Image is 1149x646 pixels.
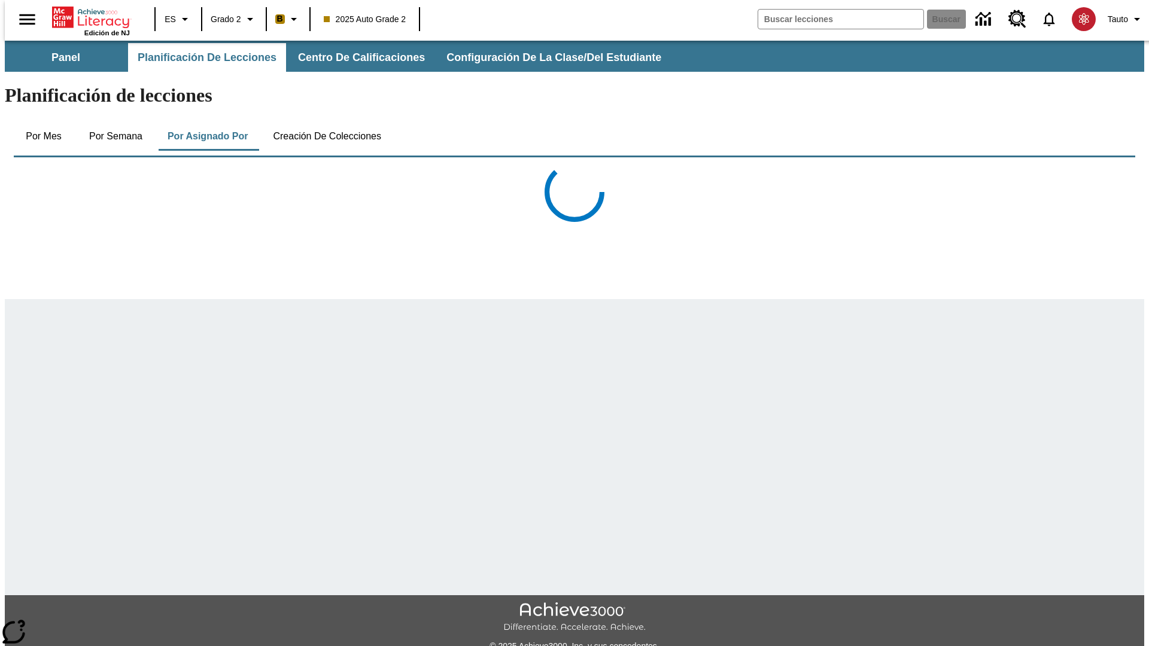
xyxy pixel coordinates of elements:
[446,51,661,65] span: Configuración de la clase/del estudiante
[1108,13,1128,26] span: Tauto
[159,8,197,30] button: Lenguaje: ES, Selecciona un idioma
[52,4,130,36] div: Portada
[1034,4,1065,35] a: Notificaciones
[206,8,262,30] button: Grado: Grado 2, Elige un grado
[158,122,258,151] button: Por asignado por
[6,43,126,72] button: Panel
[10,2,45,37] button: Abrir el menú lateral
[80,122,152,151] button: Por semana
[51,51,80,65] span: Panel
[437,43,671,72] button: Configuración de la clase/del estudiante
[1065,4,1103,35] button: Escoja un nuevo avatar
[324,13,406,26] span: 2025 Auto Grade 2
[298,51,425,65] span: Centro de calificaciones
[14,122,74,151] button: Por mes
[288,43,434,72] button: Centro de calificaciones
[263,122,391,151] button: Creación de colecciones
[5,84,1144,106] h1: Planificación de lecciones
[1072,7,1096,31] img: avatar image
[84,29,130,36] span: Edición de NJ
[138,51,276,65] span: Planificación de lecciones
[503,602,646,633] img: Achieve3000 Differentiate Accelerate Achieve
[968,3,1001,36] a: Centro de información
[211,13,241,26] span: Grado 2
[5,43,672,72] div: Subbarra de navegación
[277,11,283,26] span: B
[52,5,130,29] a: Portada
[1103,8,1149,30] button: Perfil/Configuración
[1001,3,1034,35] a: Centro de recursos, Se abrirá en una pestaña nueva.
[758,10,923,29] input: Buscar campo
[165,13,176,26] span: ES
[5,41,1144,72] div: Subbarra de navegación
[128,43,286,72] button: Planificación de lecciones
[270,8,306,30] button: Boost El color de la clase es anaranjado claro. Cambiar el color de la clase.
